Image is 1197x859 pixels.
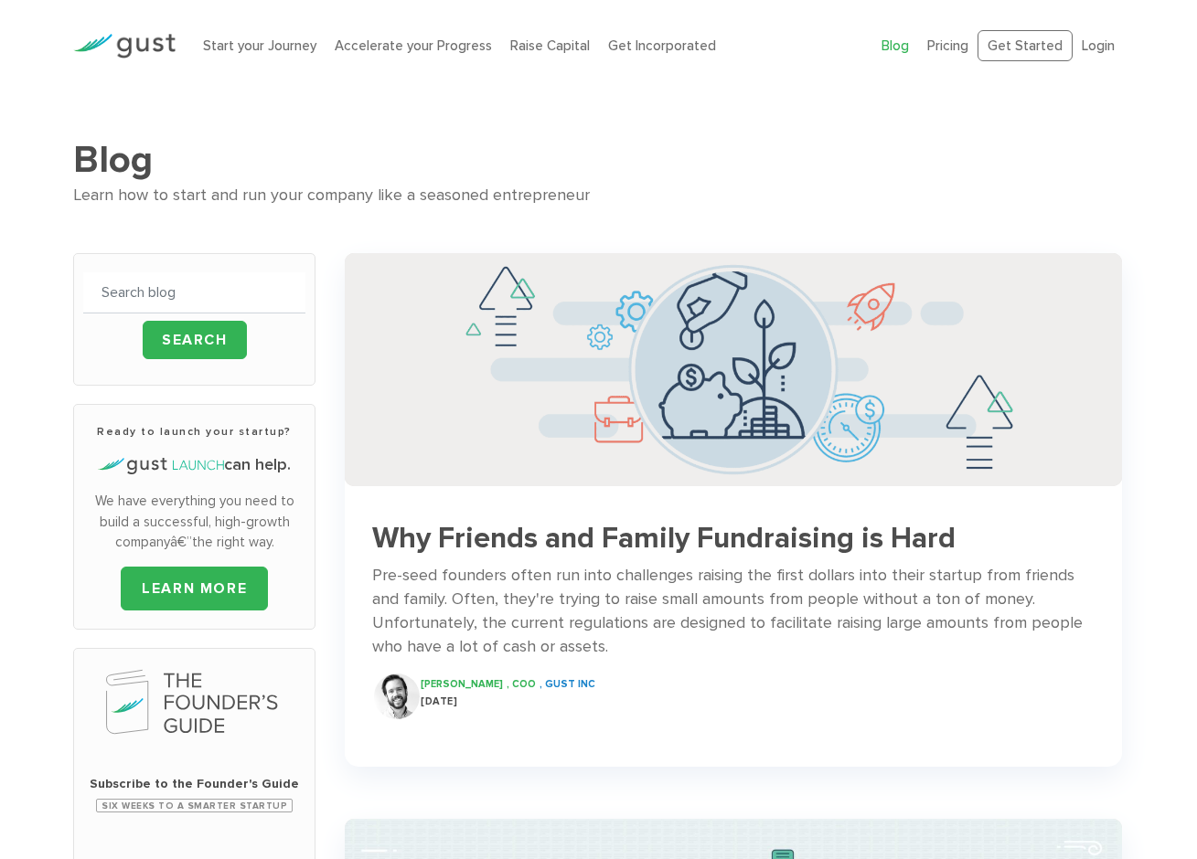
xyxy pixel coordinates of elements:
input: Search blog [83,272,305,313]
span: [PERSON_NAME] [421,678,503,690]
a: Accelerate your Progress [335,37,492,54]
div: Learn how to start and run your company like a seasoned entrepreneur [73,183,1123,209]
a: Successful Startup Founders Invest In Their Own Ventures 0742d64fd6a698c3cfa409e71c3cc4e5620a7e72... [345,253,1122,737]
a: Get Incorporated [608,37,716,54]
a: Pricing [927,37,968,54]
p: We have everything you need to build a successful, high-growth companyâ€”the right way. [83,491,305,553]
a: Blog [882,37,909,54]
div: Pre-seed founders often run into challenges raising the first dollars into their startup from fri... [372,564,1095,659]
span: Six Weeks to a Smarter Startup [96,799,293,812]
span: , Gust INC [540,678,595,690]
img: Gust Logo [73,34,176,58]
img: Ryan Nash [374,673,420,719]
h1: Blog [73,137,1123,183]
img: Successful Startup Founders Invest In Their Own Ventures 0742d64fd6a698c3cfa409e71c3cc4e5620a7e72... [345,253,1122,486]
a: Raise Capital [510,37,590,54]
a: Get Started [978,30,1073,62]
h3: Why Friends and Family Fundraising is Hard [372,523,1095,555]
a: Start your Journey [203,37,316,54]
input: Search [143,321,247,359]
span: , COO [507,678,536,690]
span: Subscribe to the Founder's Guide [83,775,305,793]
a: Login [1082,37,1115,54]
h3: Ready to launch your startup? [83,423,305,440]
span: [DATE] [421,695,457,707]
h4: can help. [83,453,305,477]
a: LEARN MORE [121,567,268,610]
